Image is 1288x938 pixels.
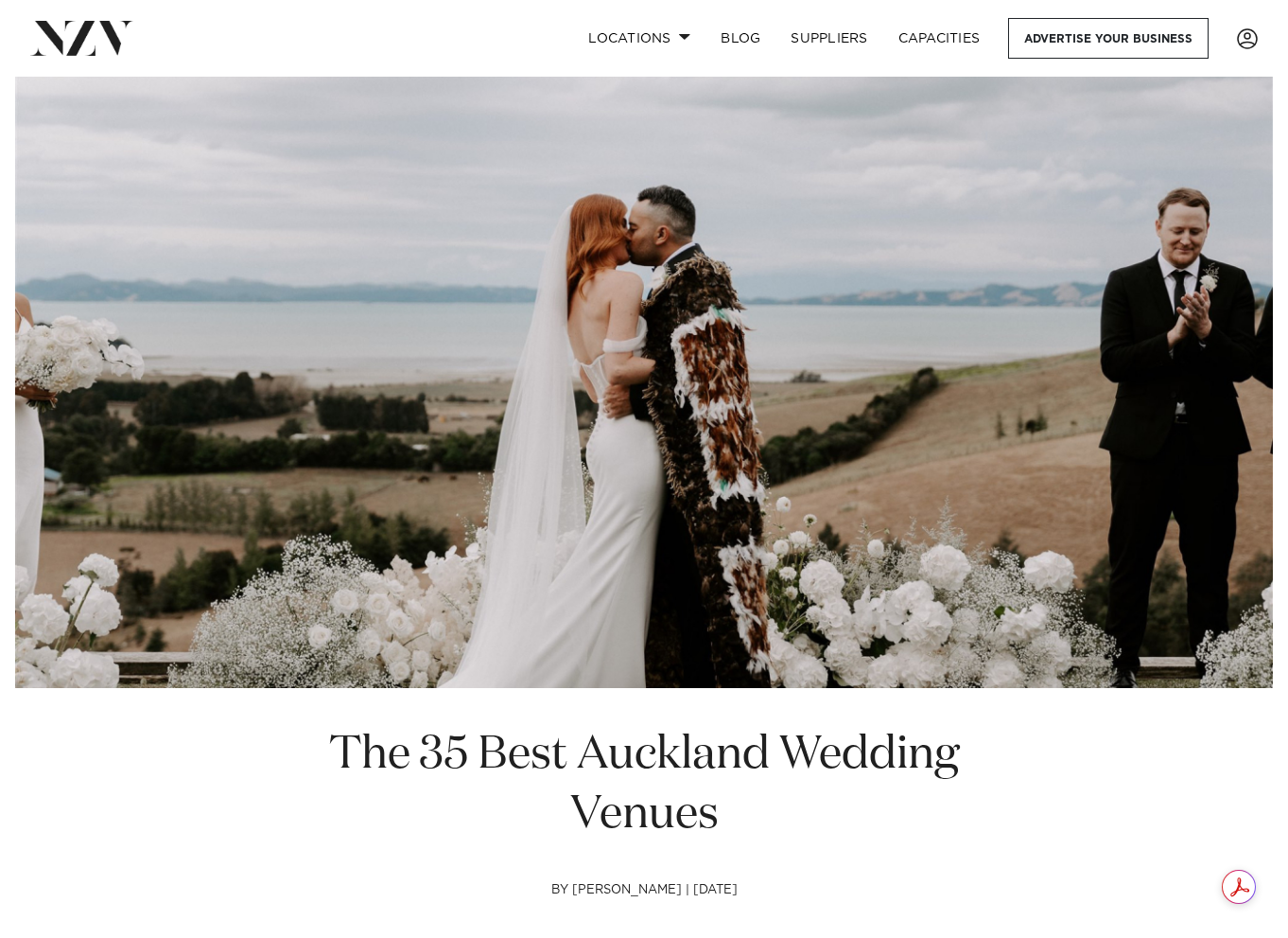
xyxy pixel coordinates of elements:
img: nzv-logo.png [30,21,133,55]
a: Locations [573,18,705,59]
a: Advertise your business [1008,18,1209,59]
a: BLOG [705,18,775,59]
h1: The 35 Best Auckland Wedding Venues [321,726,967,845]
a: SUPPLIERS [775,18,882,59]
a: Capacities [883,18,996,59]
img: The 35 Best Auckland Wedding Venues [15,77,1273,688]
